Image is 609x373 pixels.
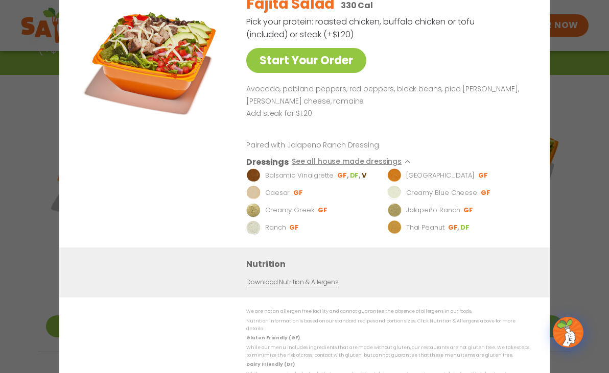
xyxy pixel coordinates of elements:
[337,171,349,180] li: GF
[265,170,334,181] p: Balsamic Vinaigrette
[387,203,402,217] img: Dressing preview image for Jalapeño Ranch
[387,220,402,235] img: Dressing preview image for Thai Peanut
[246,317,529,333] p: Nutrition information is based on our standard recipes and portion sizes. Click Nutrition & Aller...
[289,223,300,232] li: GF
[265,188,290,198] p: Caesar
[362,171,367,180] li: V
[246,258,534,270] h3: Nutrition
[246,203,261,217] img: Dressing preview image for Creamy Greek
[246,220,261,235] img: Dressing preview image for Ranch
[246,140,435,151] p: Paired with Jalapeno Ranch Dressing
[293,188,304,197] li: GF
[460,223,471,232] li: DF
[246,83,525,108] p: Avocado, poblano peppers, red peppers, black beans, pico [PERSON_NAME], [PERSON_NAME] cheese, rom...
[481,188,491,197] li: GF
[387,168,402,183] img: Dressing preview image for BBQ Ranch
[246,278,338,287] a: Download Nutrition & Allergens
[246,156,289,168] h3: Dressings
[292,156,416,168] button: See all house made dressings
[246,186,261,200] img: Dressing preview image for Caesar
[246,361,294,367] strong: Dairy Friendly (DF)
[246,48,366,73] a: Start Your Order
[246,308,529,315] p: We are not an allergen free facility and cannot guarantee the absence of allergens in our foods.
[554,318,582,346] img: wpChatIcon
[246,108,525,120] p: Add steak for $1.20
[463,206,474,215] li: GF
[406,170,475,181] p: [GEOGRAPHIC_DATA]
[318,206,329,215] li: GF
[350,171,362,180] li: DF
[406,205,460,215] p: Jalapeño Ranch
[406,188,477,198] p: Creamy Blue Cheese
[246,15,476,41] p: Pick your protein: roasted chicken, buffalo chicken or tofu (included) or steak (+$1.20)
[387,186,402,200] img: Dressing preview image for Creamy Blue Cheese
[246,168,261,183] img: Dressing preview image for Balsamic Vinaigrette
[406,222,444,233] p: Thai Peanut
[246,335,299,341] strong: Gluten Friendly (GF)
[246,344,529,360] p: While our menu includes ingredients that are made without gluten, our restaurants are not gluten ...
[265,222,286,233] p: Ranch
[478,171,489,180] li: GF
[448,223,460,232] li: GF
[265,205,314,215] p: Creamy Greek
